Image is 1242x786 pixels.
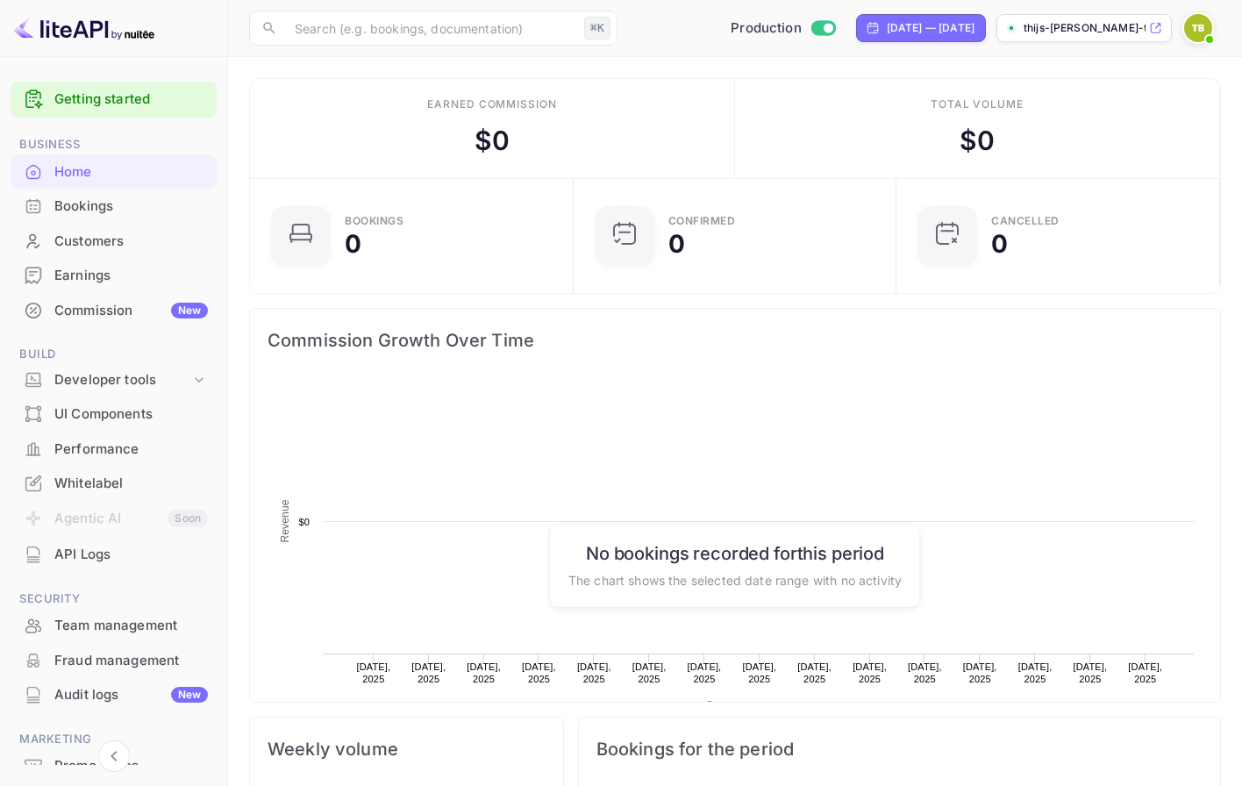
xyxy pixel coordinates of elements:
div: CANCELLED [991,216,1060,226]
text: [DATE], 2025 [1018,661,1053,684]
div: 0 [668,232,685,256]
span: Marketing [11,730,217,749]
img: Thijs de Boer [1184,14,1212,42]
a: Performance [11,432,217,465]
text: [DATE], 2025 [688,661,722,684]
div: New [171,687,208,703]
a: Whitelabel [11,467,217,499]
div: Earnings [11,259,217,293]
text: [DATE], 2025 [577,661,611,684]
text: [DATE], 2025 [963,661,997,684]
text: [DATE], 2025 [1128,661,1162,684]
div: Audit logsNew [11,678,217,712]
div: 0 [345,232,361,256]
a: Bookings [11,189,217,222]
a: Getting started [54,89,208,110]
a: Earnings [11,259,217,291]
a: Promo codes [11,749,217,782]
a: Team management [11,609,217,641]
text: [DATE], 2025 [1074,661,1108,684]
span: Weekly volume [268,735,546,763]
span: Build [11,345,217,364]
text: [DATE], 2025 [853,661,887,684]
div: Developer tools [54,370,190,390]
div: Earnings [54,266,208,286]
div: Home [54,162,208,182]
text: [DATE], 2025 [632,661,667,684]
img: LiteAPI logo [14,14,154,42]
a: Home [11,155,217,188]
text: [DATE], 2025 [522,661,556,684]
input: Search (e.g. bookings, documentation) [284,11,577,46]
div: Bookings [54,196,208,217]
div: Developer tools [11,365,217,396]
text: [DATE], 2025 [467,661,501,684]
button: Collapse navigation [98,740,130,772]
div: Bookings [345,216,403,226]
div: Customers [11,225,217,259]
div: Customers [54,232,208,252]
div: Commission [54,301,208,321]
div: API Logs [54,545,208,565]
div: Confirmed [668,216,736,226]
div: Whitelabel [11,467,217,501]
a: CommissionNew [11,294,217,326]
a: API Logs [11,538,217,570]
div: Total volume [931,96,1024,112]
div: 0 [991,232,1008,256]
div: Bookings [11,189,217,224]
a: Customers [11,225,217,257]
span: Security [11,589,217,609]
a: UI Components [11,397,217,430]
a: Fraud management [11,644,217,676]
div: Team management [11,609,217,643]
p: thijs-[PERSON_NAME]-totravel... [1024,20,1146,36]
div: Fraud management [11,644,217,678]
text: [DATE], 2025 [742,661,776,684]
div: Whitelabel [54,474,208,494]
text: $0 [298,517,310,527]
p: The chart shows the selected date range with no activity [568,570,902,589]
div: Promo codes [54,756,208,776]
div: API Logs [11,538,217,572]
div: Switch to Sandbox mode [724,18,842,39]
div: CommissionNew [11,294,217,328]
div: New [171,303,208,318]
div: [DATE] — [DATE] [887,20,974,36]
div: Fraud management [54,651,208,671]
div: Team management [54,616,208,636]
div: ⌘K [584,17,610,39]
text: [DATE], 2025 [908,661,942,684]
div: Performance [11,432,217,467]
div: UI Components [11,397,217,432]
span: Commission Growth Over Time [268,326,1203,354]
div: Performance [54,439,208,460]
text: [DATE], 2025 [797,661,832,684]
div: Home [11,155,217,189]
text: Revenue [279,499,291,542]
span: Business [11,135,217,154]
div: $ 0 [475,121,510,161]
div: Getting started [11,82,217,118]
div: Earned commission [427,96,557,112]
span: Bookings for the period [596,735,1203,763]
div: Audit logs [54,685,208,705]
text: [DATE], 2025 [356,661,390,684]
text: Revenue [721,701,766,713]
a: Audit logsNew [11,678,217,711]
span: Production [731,18,802,39]
text: [DATE], 2025 [411,661,446,684]
div: $ 0 [960,121,995,161]
div: UI Components [54,404,208,425]
h6: No bookings recorded for this period [568,542,902,563]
